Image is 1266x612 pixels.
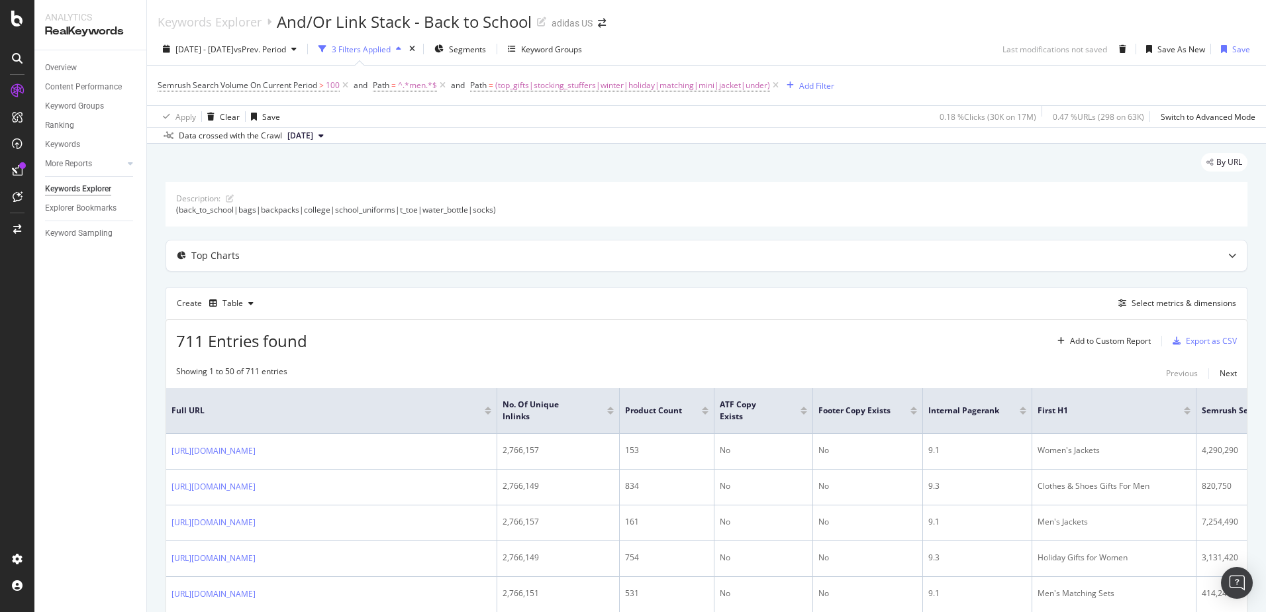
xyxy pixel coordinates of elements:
[503,587,614,599] div: 2,766,151
[326,76,340,95] span: 100
[503,516,614,528] div: 2,766,157
[625,516,708,528] div: 161
[429,38,491,60] button: Segments
[1221,567,1253,599] div: Open Intercom Messenger
[1038,552,1191,564] div: Holiday Gifts for Women
[354,79,367,91] div: and
[940,111,1036,123] div: 0.18 % Clicks ( 30K on 17M )
[45,61,137,75] a: Overview
[625,480,708,492] div: 834
[45,138,80,152] div: Keywords
[928,480,1026,492] div: 9.3
[171,444,256,458] a: [URL][DOMAIN_NAME]
[175,111,196,123] div: Apply
[191,249,240,262] div: Top Charts
[204,293,259,314] button: Table
[45,119,74,132] div: Ranking
[45,24,136,39] div: RealKeywords
[373,79,389,91] span: Path
[332,44,391,55] div: 3 Filters Applied
[818,587,917,599] div: No
[158,15,262,29] a: Keywords Explorer
[1038,405,1164,417] span: First H1
[176,204,1237,215] div: (back_to_school|bags|backpacks|college|school_uniforms|t_toe|water_bottle|socks)
[262,111,280,123] div: Save
[928,444,1026,456] div: 9.1
[220,111,240,123] div: Clear
[495,76,770,95] span: (top_gifts|stocking_stuffers|winter|holiday|matching|mini|jacket|under)
[45,99,137,113] a: Keyword Groups
[158,79,317,91] span: Semrush Search Volume On Current Period
[818,516,917,528] div: No
[720,516,807,528] div: No
[1002,44,1107,55] div: Last modifications not saved
[1232,44,1250,55] div: Save
[521,44,582,55] div: Keyword Groups
[1166,368,1198,379] div: Previous
[720,587,807,599] div: No
[818,552,917,564] div: No
[176,330,307,352] span: 711 Entries found
[503,399,587,423] span: No. of Unique Inlinks
[282,128,329,144] button: [DATE]
[45,201,137,215] a: Explorer Bookmarks
[175,44,234,55] span: [DATE] - [DATE]
[277,11,532,33] div: And/Or Link Stack - Back to School
[781,77,834,93] button: Add Filter
[1216,38,1250,60] button: Save
[171,480,256,493] a: [URL][DOMAIN_NAME]
[158,38,302,60] button: [DATE] - [DATE]vsPrev. Period
[625,552,708,564] div: 754
[503,480,614,492] div: 2,766,149
[202,106,240,127] button: Clear
[1052,331,1151,352] button: Add to Custom Report
[45,182,111,196] div: Keywords Explorer
[470,79,487,91] span: Path
[45,157,124,171] a: More Reports
[45,99,104,113] div: Keyword Groups
[171,587,256,601] a: [URL][DOMAIN_NAME]
[222,299,243,307] div: Table
[1220,366,1237,382] button: Next
[552,17,593,30] div: adidas US
[720,480,807,492] div: No
[1157,44,1205,55] div: Save As New
[928,587,1026,599] div: 9.1
[928,405,1000,417] span: Internal Pagerank
[1186,335,1237,346] div: Export as CSV
[720,552,807,564] div: No
[928,552,1026,564] div: 9.3
[171,405,465,417] span: Full URL
[179,130,282,142] div: Data crossed with the Crawl
[1053,111,1144,123] div: 0.47 % URLs ( 298 on 63K )
[1132,297,1236,309] div: Select metrics & dimensions
[319,79,324,91] span: >
[625,587,708,599] div: 531
[45,227,137,240] a: Keyword Sampling
[45,119,137,132] a: Ranking
[176,193,220,204] div: Description:
[234,44,286,55] span: vs Prev. Period
[1038,444,1191,456] div: Women's Jackets
[45,182,137,196] a: Keywords Explorer
[451,79,465,91] div: and
[171,516,256,529] a: [URL][DOMAIN_NAME]
[45,11,136,24] div: Analytics
[818,480,917,492] div: No
[177,293,259,314] div: Create
[1155,106,1255,127] button: Switch to Advanced Mode
[598,19,606,28] div: arrow-right-arrow-left
[1141,38,1205,60] button: Save As New
[407,42,418,56] div: times
[1038,480,1191,492] div: Clothes & Shoes Gifts For Men
[45,157,92,171] div: More Reports
[391,79,396,91] span: =
[720,399,781,423] span: ATF Copy Exists
[1070,337,1151,345] div: Add to Custom Report
[720,444,807,456] div: No
[489,79,493,91] span: =
[449,44,486,55] span: Segments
